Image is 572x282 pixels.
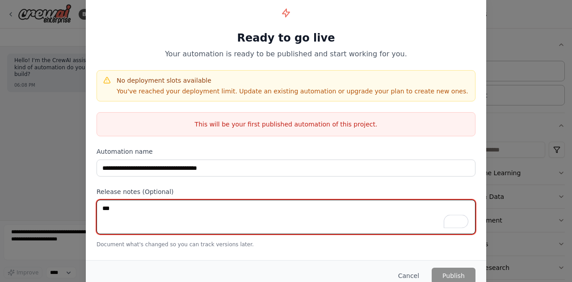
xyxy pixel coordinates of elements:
p: This will be your first published automation of this project. [97,120,475,129]
p: You've reached your deployment limit. Update an existing automation or upgrade your plan to creat... [117,87,468,96]
p: Document what's changed so you can track versions later. [97,241,475,248]
textarea: To enrich screen reader interactions, please activate Accessibility in Grammarly extension settings [97,200,475,234]
h4: No deployment slots available [117,76,468,85]
label: Automation name [97,147,475,156]
label: Release notes (Optional) [97,187,475,196]
p: Your automation is ready to be published and start working for you. [97,49,475,59]
h1: Ready to go live [97,31,475,45]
